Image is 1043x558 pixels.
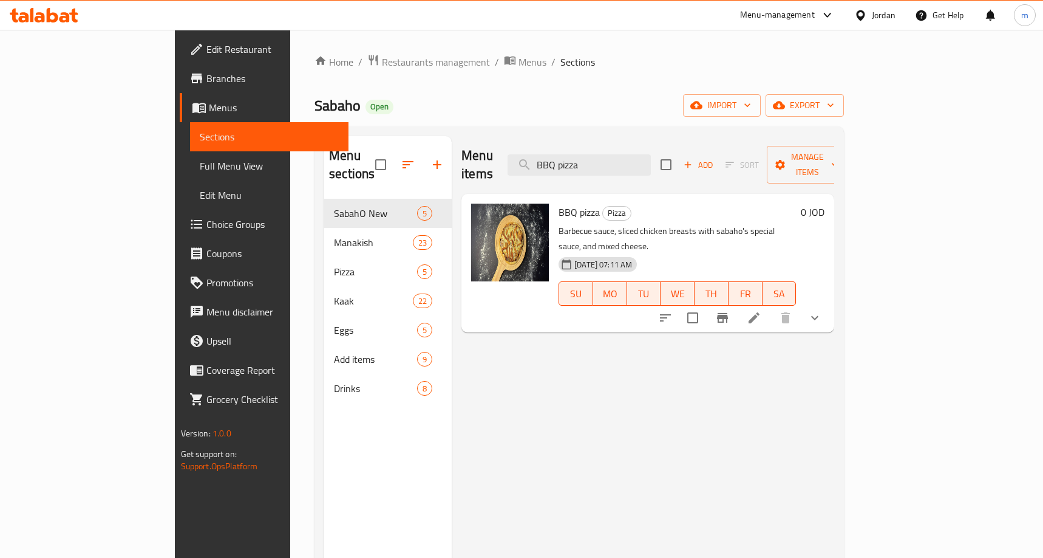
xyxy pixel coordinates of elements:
span: FR [733,285,758,303]
button: Add section [423,150,452,179]
a: Sections [190,122,349,151]
a: Edit Restaurant [180,35,349,64]
button: TU [627,281,661,306]
span: 1.0.0 [212,425,231,441]
span: Manage items [776,150,838,180]
span: Coverage Report [206,363,339,377]
button: delete [771,303,800,332]
span: Pizza [603,206,631,220]
span: Manakish [334,235,413,250]
svg: Show Choices [807,311,822,325]
a: Menus [504,54,546,70]
button: Branch-specific-item [708,303,737,332]
div: SabahO New5 [324,199,452,228]
span: Select section [653,152,679,177]
a: Full Menu View [190,151,349,181]
h2: Menu items [461,146,493,183]
button: WE [661,281,695,306]
h2: Menu sections [329,146,375,183]
div: Kaak [334,294,413,308]
a: Grocery Checklist [180,385,349,414]
span: Open [365,102,393,112]
button: export [766,94,844,117]
span: Choice Groups [206,217,339,232]
span: Promotions [206,275,339,290]
span: TU [632,285,656,303]
a: Upsell [180,326,349,356]
span: 5 [418,266,432,278]
div: items [413,294,432,308]
nav: Menu sections [324,194,452,408]
span: SabahO New [334,206,417,221]
span: Branches [206,71,339,86]
span: Pizza [334,264,417,279]
span: m [1021,9,1028,22]
span: Grocery Checklist [206,392,339,407]
div: Menu-management [740,8,815,22]
div: Manakish23 [324,228,452,257]
span: import [693,98,751,113]
img: BBQ pizza [471,204,549,281]
span: 5 [418,208,432,219]
h6: 0 JOD [801,204,824,221]
span: Restaurants management [382,55,490,69]
span: 9 [418,354,432,365]
a: Coverage Report [180,356,349,385]
div: items [413,235,432,250]
span: Menus [209,100,339,115]
span: Menus [518,55,546,69]
span: Eggs [334,323,417,337]
button: SU [559,281,593,306]
span: Version: [181,425,211,441]
a: Promotions [180,268,349,297]
a: Support.OpsPlatform [181,458,258,474]
a: Choice Groups [180,210,349,239]
button: Add [679,156,718,174]
p: Barbecue sauce, sliced chicken breasts with sabaho's special sauce, and mixed cheese. [559,224,796,254]
span: Get support on: [181,446,237,462]
span: BBQ pizza [559,203,600,221]
a: Edit Menu [190,181,349,210]
div: Pizza5 [324,257,452,286]
span: WE [665,285,690,303]
div: Add items9 [324,345,452,374]
div: Jordan [872,9,895,22]
span: Select section first [718,156,767,174]
div: items [417,381,432,396]
nav: breadcrumb [314,54,844,70]
span: Select all sections [368,152,393,177]
div: Drinks8 [324,374,452,403]
span: 8 [418,383,432,394]
span: Menu disclaimer [206,305,339,319]
span: Edit Menu [200,188,339,202]
button: TH [695,281,729,306]
a: Menu disclaimer [180,297,349,326]
div: Kaak22 [324,286,452,315]
div: items [417,323,432,337]
span: Sections [560,55,595,69]
span: Upsell [206,334,339,348]
span: Add [682,158,715,172]
a: Restaurants management [367,54,490,70]
span: 5 [418,325,432,336]
li: / [495,55,499,69]
li: / [358,55,362,69]
button: show more [800,303,829,332]
div: items [417,206,432,221]
li: / [551,55,555,69]
div: items [417,352,432,367]
span: Drinks [334,381,417,396]
button: FR [729,281,763,306]
span: TH [699,285,724,303]
span: MO [598,285,622,303]
span: export [775,98,834,113]
button: sort-choices [651,303,680,332]
span: Sections [200,129,339,144]
a: Branches [180,64,349,93]
span: Add items [334,352,417,367]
